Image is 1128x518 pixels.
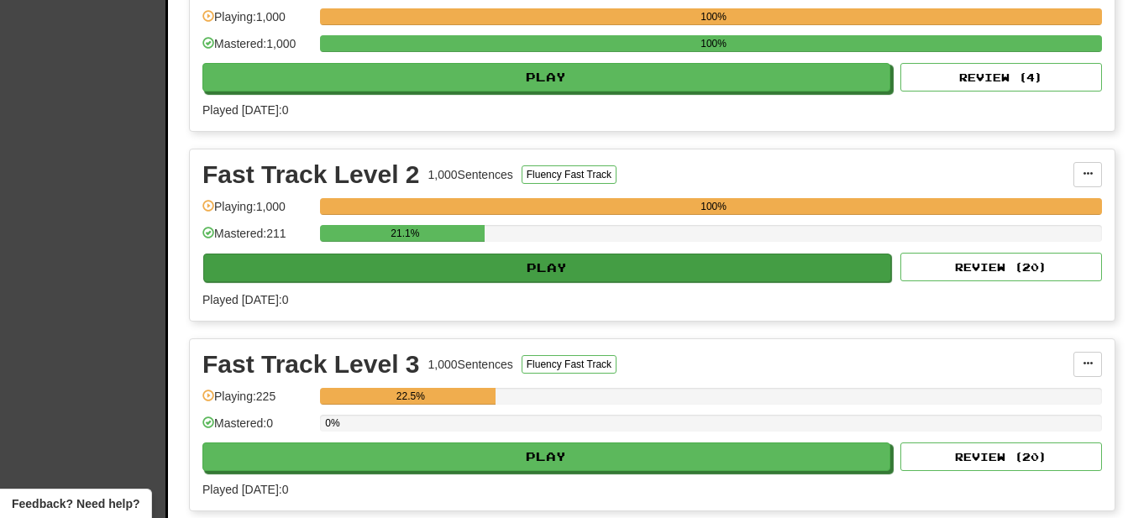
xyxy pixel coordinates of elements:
span: Played [DATE]: 0 [202,483,288,496]
div: 100% [325,35,1102,52]
div: Fast Track Level 3 [202,352,420,377]
div: Mastered: 211 [202,225,312,253]
div: Mastered: 1,000 [202,35,312,63]
div: 22.5% [325,388,496,405]
div: 1,000 Sentences [428,166,513,183]
div: 1,000 Sentences [428,356,513,373]
div: 100% [325,8,1102,25]
div: 21.1% [325,225,485,242]
div: Fast Track Level 2 [202,162,420,187]
div: Playing: 1,000 [202,8,312,36]
button: Fluency Fast Track [522,165,616,184]
div: Mastered: 0 [202,415,312,442]
button: Review (20) [900,253,1102,281]
div: 100% [325,198,1102,215]
span: Played [DATE]: 0 [202,293,288,306]
button: Review (4) [900,63,1102,92]
button: Play [202,442,890,471]
div: Playing: 1,000 [202,198,312,226]
span: Open feedback widget [12,495,139,512]
span: Played [DATE]: 0 [202,103,288,117]
button: Review (20) [900,442,1102,471]
button: Play [202,63,890,92]
button: Fluency Fast Track [522,355,616,374]
div: Playing: 225 [202,388,312,416]
button: Play [203,254,891,282]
